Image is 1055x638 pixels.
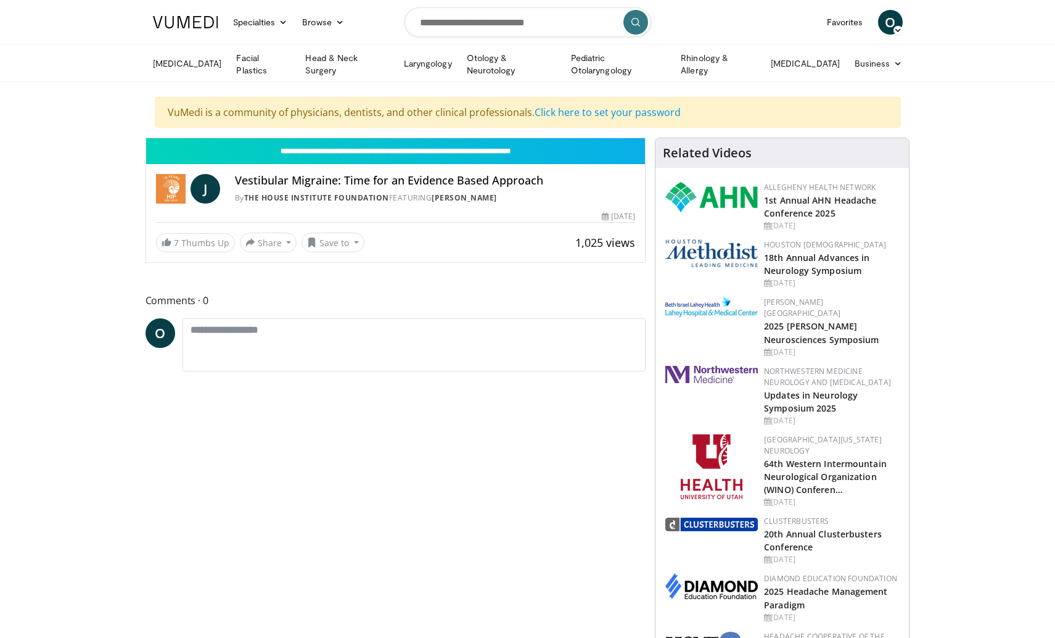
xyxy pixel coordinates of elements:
[764,612,899,623] div: [DATE]
[146,292,646,309] span: Comments 0
[602,211,635,222] div: [DATE]
[764,389,858,414] a: Updates in Neurology Symposium 2025
[764,194,876,219] a: 1st Annual AHN Headache Conference 2025
[235,174,636,188] h4: Vestibular Migraine: Time for an Evidence Based Approach
[396,51,459,76] a: Laryngology
[665,182,758,212] img: 628ffacf-ddeb-4409-8647-b4d1102df243.png.150x105_q85_autocrop_double_scale_upscale_version-0.2.png
[665,239,758,267] img: 5e4488cc-e109-4a4e-9fd9-73bb9237ee91.png.150x105_q85_autocrop_double_scale_upscale_version-0.2.png
[847,51,910,76] a: Business
[764,573,897,584] a: Diamond Education Foundation
[156,174,186,204] img: The House Institute Foundation
[432,193,497,203] a: [PERSON_NAME]
[295,10,351,35] a: Browse
[155,97,901,128] div: VuMedi is a community of physicians, dentists, and other clinical professionals.
[764,434,882,456] a: [GEOGRAPHIC_DATA][US_STATE] Neurology
[156,233,235,252] a: 7 Thumbs Up
[240,233,297,252] button: Share
[235,193,636,204] div: By FEATURING
[764,366,891,387] a: Northwestern Medicine Neurology and [MEDICAL_DATA]
[298,52,396,77] a: Head & Neck Surgery
[663,146,752,160] h4: Related Videos
[146,318,175,348] a: O
[564,52,673,77] a: Pediatric Otolaryngology
[764,586,887,610] a: 2025 Headache Management Paradigm
[229,52,298,77] a: Facial Plastics
[764,320,879,345] a: 2025 [PERSON_NAME] Neurosciences Symposium
[819,10,871,35] a: Favorites
[244,193,389,203] a: The House Institute Foundation
[153,16,218,28] img: VuMedi Logo
[764,297,840,318] a: [PERSON_NAME][GEOGRAPHIC_DATA]
[764,497,899,508] div: [DATE]
[764,528,882,553] a: 20th Annual Clusterbusters Conference
[302,233,364,252] button: Save to
[575,235,635,250] span: 1,025 views
[459,52,564,77] a: Otology & Neurotology
[665,573,758,599] img: d0406666-9e5f-4b94-941b-f1257ac5ccaf.png.150x105_q85_autocrop_double_scale_upscale_version-0.2.png
[764,220,899,231] div: [DATE]
[673,52,763,77] a: Rhinology & Allergy
[764,554,899,565] div: [DATE]
[764,239,886,250] a: Houston [DEMOGRAPHIC_DATA]
[146,51,229,76] a: [MEDICAL_DATA]
[764,458,887,495] a: 64th Western Intermountain Neurological Organization (WINO) Conferen…
[681,434,742,499] img: f6362829-b0a3-407d-a044-59546adfd345.png.150x105_q85_autocrop_double_scale_upscale_version-0.2.png
[763,51,847,76] a: [MEDICAL_DATA]
[764,252,869,276] a: 18th Annual Advances in Neurology Symposium
[764,278,899,289] div: [DATE]
[174,237,179,249] span: 7
[764,516,829,526] a: Clusterbusters
[665,518,758,531] img: d3be30b6-fe2b-4f13-a5b4-eba975d75fdd.png.150x105_q85_autocrop_double_scale_upscale_version-0.2.png
[226,10,295,35] a: Specialties
[191,174,220,204] a: J
[535,106,681,119] a: Click here to set your password
[878,10,903,35] a: O
[764,182,876,193] a: Allegheny Health Network
[764,415,899,426] div: [DATE]
[665,366,758,383] img: 2a462fb6-9365-492a-ac79-3166a6f924d8.png.150x105_q85_autocrop_double_scale_upscale_version-0.2.jpg
[665,297,758,317] img: e7977282-282c-4444-820d-7cc2733560fd.jpg.150x105_q85_autocrop_double_scale_upscale_version-0.2.jpg
[404,7,651,37] input: Search topics, interventions
[764,347,899,358] div: [DATE]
